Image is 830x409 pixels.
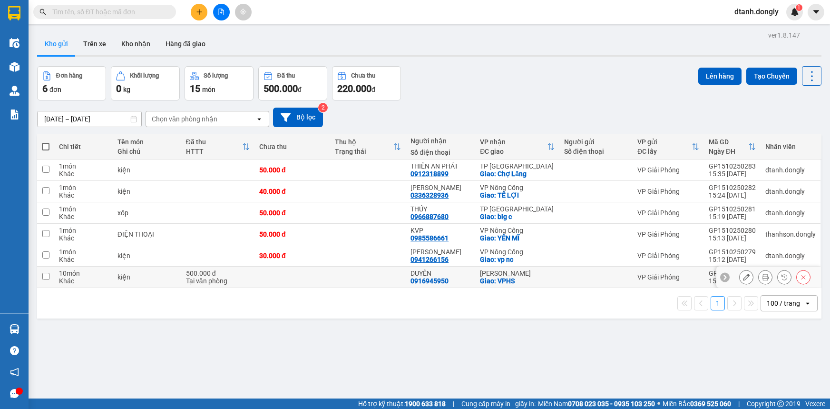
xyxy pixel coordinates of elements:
button: plus [191,4,207,20]
div: Đã thu [277,72,295,79]
input: Select a date range. [38,111,141,127]
div: Ghi chú [117,148,176,155]
div: Thu hộ [335,138,393,146]
div: Khác [59,213,108,220]
span: 15 [190,83,200,94]
div: 1 món [59,205,108,213]
div: Số điện thoại [564,148,628,155]
div: VP Giải Phóng [637,209,699,217]
div: 30.000 đ [259,252,325,259]
span: món [202,86,215,93]
div: 100 / trang [767,299,800,308]
span: 6 [42,83,48,94]
button: Khối lượng0kg [111,66,180,100]
div: VP Giải Phóng [637,166,699,174]
div: THÚY [410,205,470,213]
div: ĐIỆN THOẠI [117,230,176,238]
button: 1 [711,296,725,310]
th: Toggle SortBy [181,134,254,160]
span: search [39,9,46,15]
button: Đã thu500.000đ [258,66,327,100]
div: Khác [59,256,108,263]
div: THIÊN AN PHÁT [410,162,470,170]
div: TP [GEOGRAPHIC_DATA] [480,162,555,170]
div: 0336328936 [410,191,449,199]
span: dtanh.dongly [727,6,786,18]
div: VÂN HÀN [410,184,470,191]
div: kiện [117,273,176,281]
div: 0966887680 [410,213,449,220]
div: Giao: YÊN MĨ [480,234,555,242]
svg: open [255,115,263,123]
button: aim [235,4,252,20]
div: ĐC giao [480,148,547,155]
span: ⚪️ [657,402,660,406]
button: Kho gửi [37,32,76,55]
div: Khác [59,234,108,242]
div: 500.000 đ [186,269,250,277]
div: Người nhận [410,137,470,145]
button: Tạo Chuyến [746,68,797,85]
div: VP Giải Phóng [637,188,699,195]
div: GP1510250279 [709,248,756,256]
div: Đã thu [186,138,242,146]
div: Khác [59,191,108,199]
strong: 0369 525 060 [690,400,731,408]
img: solution-icon [10,110,20,120]
button: Bộ lọc [273,108,323,127]
button: Đơn hàng6đơn [37,66,106,100]
span: aim [240,9,246,15]
div: Ngày ĐH [709,148,748,155]
button: file-add [213,4,230,20]
div: Giao: TẾ LỢI [480,191,555,199]
strong: 1900 633 818 [405,400,446,408]
div: TP [GEOGRAPHIC_DATA] [480,205,555,213]
div: Đơn hàng [56,72,82,79]
button: Hàng đã giao [158,32,213,55]
div: nguyễn thọ [410,248,470,256]
div: Số lượng [204,72,228,79]
span: đ [298,86,302,93]
div: dtanh.dongly [765,188,816,195]
span: plus [196,9,203,15]
div: VP Nông Cống [480,248,555,256]
div: Tên món [117,138,176,146]
span: | [453,399,454,409]
div: ver 1.8.147 [768,30,800,40]
button: caret-down [808,4,824,20]
sup: 2 [318,103,328,112]
div: DUYÊN [410,269,470,277]
div: KVP [410,227,470,234]
div: 1 món [59,248,108,256]
div: 50.000 đ [259,230,325,238]
div: dtanh.dongly [765,209,816,217]
span: Miền Nam [538,399,655,409]
div: GP1510250281 [709,205,756,213]
span: Miền Bắc [663,399,731,409]
span: 1 [797,4,801,11]
span: đơn [49,86,61,93]
div: 15:24 [DATE] [709,191,756,199]
div: 40.000 đ [259,188,325,195]
div: VP Nông Cống [480,227,555,234]
div: VP Giải Phóng [637,230,699,238]
div: VP Nông Cống [480,184,555,191]
div: ĐC lấy [637,148,692,155]
span: caret-down [812,8,820,16]
div: Khối lượng [130,72,159,79]
div: Khác [59,170,108,178]
div: 15:12 [DATE] [709,256,756,263]
div: Số điện thoại [410,149,470,156]
th: Toggle SortBy [633,134,704,160]
div: 15:19 [DATE] [709,213,756,220]
div: Giao: VPHS [480,277,555,285]
div: Chọn văn phòng nhận [152,114,217,124]
span: kg [123,86,130,93]
button: Kho nhận [114,32,158,55]
th: Toggle SortBy [330,134,406,160]
div: Chi tiết [59,143,108,150]
div: 15:07 [DATE] [709,277,756,285]
div: VP Giải Phóng [637,273,699,281]
span: 0 [116,83,121,94]
button: Số lượng15món [185,66,254,100]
